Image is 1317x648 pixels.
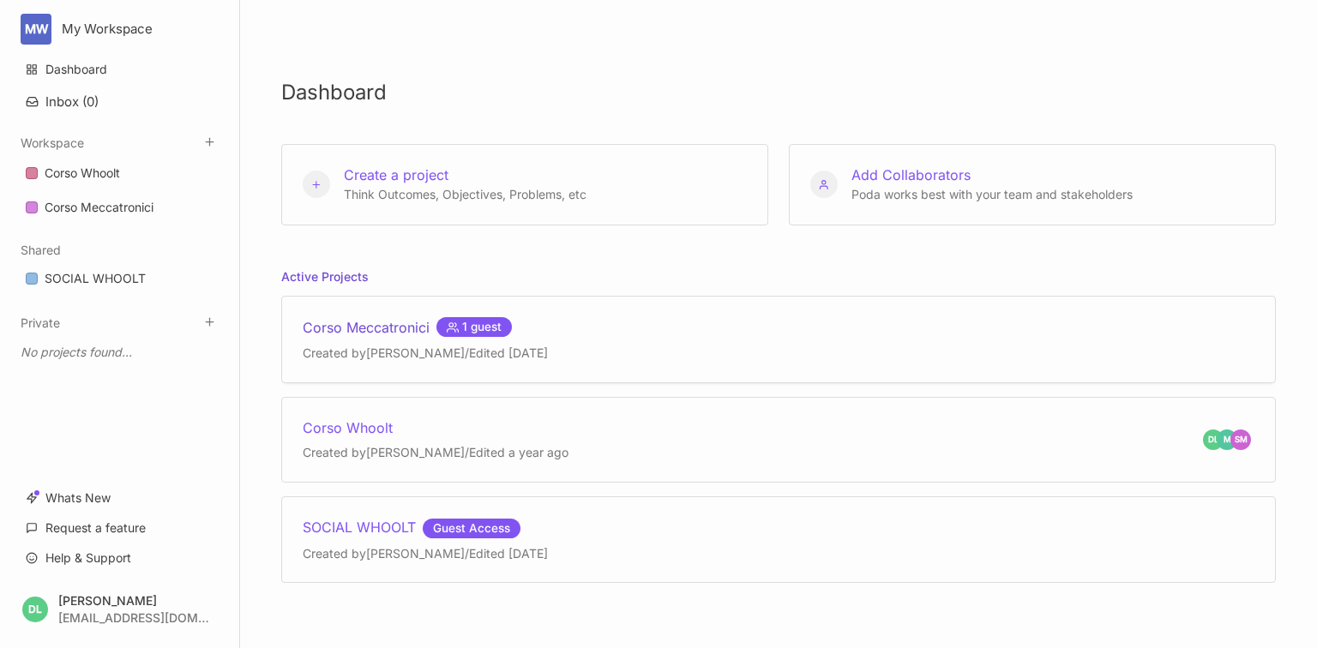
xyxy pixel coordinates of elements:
[281,496,1276,583] a: SOCIAL WHOOLTGuest AccessCreated by[PERSON_NAME]/Edited [DATE]
[15,262,224,296] div: SOCIAL WHOOLT
[15,152,224,231] div: Workspace
[15,157,224,189] a: Corso Whoolt
[15,87,224,117] button: Inbox (0)
[15,191,224,225] div: Corso Meccatronici
[62,21,191,37] div: My Workspace
[21,315,60,330] button: Private
[281,82,1276,103] h1: Dashboard
[15,337,224,368] div: No projects found...
[303,345,548,362] div: Created by [PERSON_NAME] / Edited [DATE]
[344,187,586,201] span: Think Outcomes, Objectives, Problems, etc
[303,518,548,538] div: SOCIAL WHOOLT
[15,191,224,224] a: Corso Meccatronici
[22,597,48,622] div: DL
[58,594,209,607] div: [PERSON_NAME]
[303,418,568,437] div: Corso Whoolt
[21,14,219,45] button: MWMy Workspace
[21,135,84,150] button: Workspace
[15,542,224,574] a: Help & Support
[21,14,51,45] div: MW
[281,144,768,225] button: Create a project Think Outcomes, Objectives, Problems, etc
[21,243,61,257] button: Shared
[45,197,153,218] div: Corso Meccatronici
[303,444,568,461] div: Created by [PERSON_NAME] / Edited a year ago
[15,332,224,373] div: Private
[1203,429,1224,450] div: DL
[423,519,520,538] span: Guest Access
[15,584,224,634] button: DL[PERSON_NAME][EMAIL_ADDRESS][DOMAIN_NAME]
[303,317,548,338] div: Corso Meccatronici
[1230,429,1251,450] div: SM
[281,267,369,297] h5: Active Projects
[15,53,224,86] a: Dashboard
[789,144,1276,225] button: Add Collaborators Poda works best with your team and stakeholders
[15,512,224,544] a: Request a feature
[344,166,448,183] span: Create a project
[281,397,1276,483] a: SMMDLCorso WhooltCreated by[PERSON_NAME]/Edited a year ago
[851,187,1133,201] span: Poda works best with your team and stakeholders
[851,166,971,183] span: Add Collaborators
[15,257,224,302] div: Shared
[303,545,548,562] div: Created by [PERSON_NAME] / Edited [DATE]
[58,611,209,624] div: [EMAIL_ADDRESS][DOMAIN_NAME]
[281,296,1276,382] a: Corso Meccatronici 1 guestCreated by[PERSON_NAME]/Edited [DATE]
[15,482,224,514] a: Whats New
[1217,429,1237,450] div: M
[45,268,146,289] div: SOCIAL WHOOLT
[15,262,224,295] a: SOCIAL WHOOLT
[45,163,120,183] div: Corso Whoolt
[436,317,512,337] span: 1 guest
